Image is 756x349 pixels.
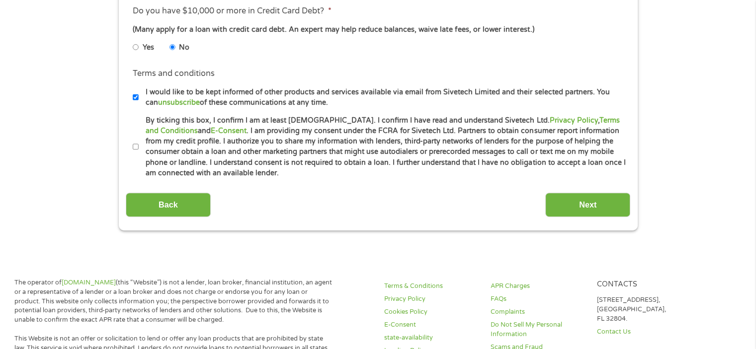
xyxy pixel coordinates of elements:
[384,320,479,330] a: E-Consent
[211,127,247,135] a: E-Consent
[158,98,200,107] a: unsubscribe
[384,307,479,317] a: Cookies Policy
[491,320,585,339] a: Do Not Sell My Personal Information
[596,327,691,337] a: Contact Us
[133,69,215,79] label: Terms and conditions
[139,115,626,179] label: By ticking this box, I confirm I am at least [DEMOGRAPHIC_DATA]. I confirm I have read and unders...
[62,279,116,286] a: [DOMAIN_NAME]
[384,281,479,291] a: Terms & Conditions
[143,42,154,53] label: Yes
[491,281,585,291] a: APR Charges
[133,6,331,16] label: Do you have $10,000 or more in Credit Card Debt?
[491,307,585,317] a: Complaints
[179,42,189,53] label: No
[126,193,211,217] input: Back
[14,278,334,325] p: The operator of (this “Website”) is not a lender, loan broker, financial institution, an agent or...
[545,193,630,217] input: Next
[549,116,597,125] a: Privacy Policy
[596,280,691,289] h4: Contacts
[146,116,619,135] a: Terms and Conditions
[596,295,691,324] p: [STREET_ADDRESS], [GEOGRAPHIC_DATA], FL 32804.
[139,87,626,108] label: I would like to be kept informed of other products and services available via email from Sivetech...
[384,294,479,304] a: Privacy Policy
[384,333,479,343] a: state-availability
[491,294,585,304] a: FAQs
[133,24,623,35] div: (Many apply for a loan with credit card debt. An expert may help reduce balances, waive late fees...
